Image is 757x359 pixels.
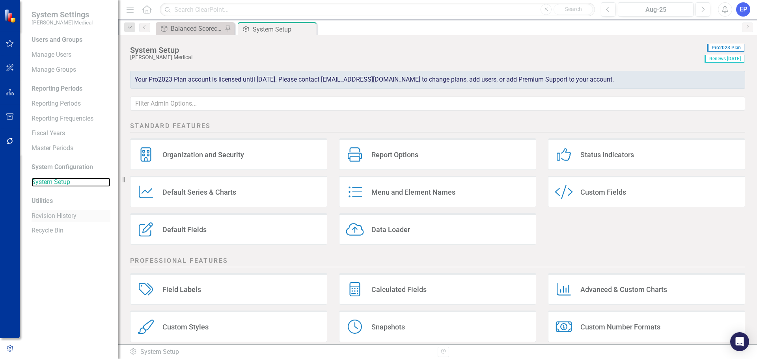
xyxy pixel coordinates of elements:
[4,9,18,23] img: ClearPoint Strategy
[32,129,110,138] a: Fiscal Years
[162,285,201,294] div: Field Labels
[32,197,110,206] div: Utilities
[32,178,110,187] a: System Setup
[32,212,110,221] a: Revision History
[160,3,595,17] input: Search ClearPoint...
[130,257,745,267] h2: Professional Features
[32,144,110,153] a: Master Periods
[371,150,418,159] div: Report Options
[32,19,93,26] small: [PERSON_NAME] Medical
[32,226,110,235] a: Recycle Bin
[130,46,701,54] div: System Setup
[736,2,750,17] button: EP
[158,24,223,33] a: Balanced Scorecard (Daily Huddle)
[130,54,701,60] div: [PERSON_NAME] Medical
[371,188,455,197] div: Menu and Element Names
[130,97,745,111] input: Filter Admin Options...
[32,84,110,93] div: Reporting Periods
[580,188,626,197] div: Custom Fields
[32,65,110,74] a: Manage Groups
[32,35,110,45] div: Users and Groups
[130,122,745,132] h2: Standard Features
[554,4,593,15] button: Search
[580,322,660,331] div: Custom Number Formats
[162,322,209,331] div: Custom Styles
[130,71,745,89] div: Your Pro2023 Plan account is licensed until [DATE]. Please contact [EMAIL_ADDRESS][DOMAIN_NAME] t...
[32,10,93,19] span: System Settings
[371,225,410,234] div: Data Loader
[32,114,110,123] a: Reporting Frequencies
[162,150,244,159] div: Organization and Security
[253,24,315,34] div: System Setup
[621,5,691,15] div: Aug-25
[32,50,110,60] a: Manage Users
[162,188,236,197] div: Default Series & Charts
[730,332,749,351] div: Open Intercom Messenger
[32,163,110,172] div: System Configuration
[32,99,110,108] a: Reporting Periods
[129,348,432,357] div: System Setup
[171,24,223,33] div: Balanced Scorecard (Daily Huddle)
[565,6,582,12] span: Search
[618,2,694,17] button: Aug-25
[707,44,744,52] span: Pro2023 Plan
[371,322,405,331] div: Snapshots
[705,55,744,63] span: Renews [DATE]
[580,285,667,294] div: Advanced & Custom Charts
[371,285,427,294] div: Calculated Fields
[580,150,634,159] div: Status Indicators
[162,225,207,234] div: Default Fields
